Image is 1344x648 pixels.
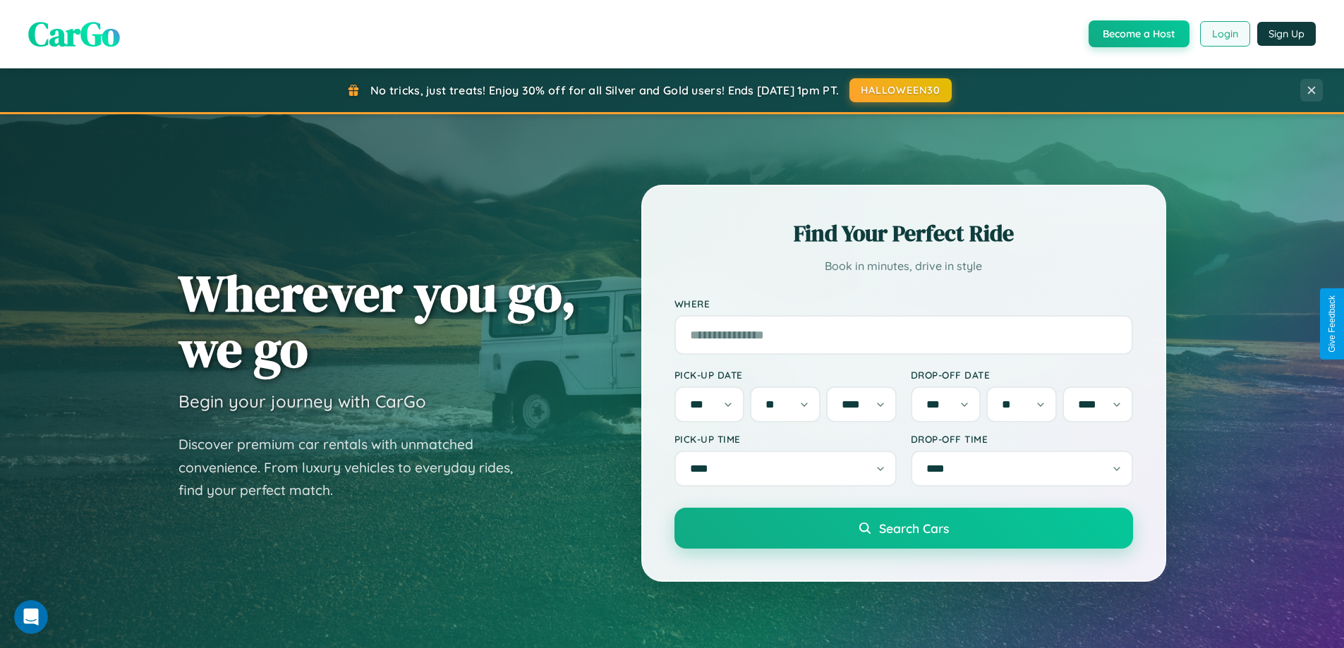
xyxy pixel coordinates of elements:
[674,508,1133,549] button: Search Cars
[1200,21,1250,47] button: Login
[911,433,1133,445] label: Drop-off Time
[370,83,839,97] span: No tricks, just treats! Enjoy 30% off for all Silver and Gold users! Ends [DATE] 1pm PT.
[14,600,48,634] iframe: Intercom live chat
[674,256,1133,276] p: Book in minutes, drive in style
[674,218,1133,249] h2: Find Your Perfect Ride
[178,391,426,412] h3: Begin your journey with CarGo
[674,298,1133,310] label: Where
[674,433,897,445] label: Pick-up Time
[674,369,897,381] label: Pick-up Date
[28,11,120,57] span: CarGo
[1089,20,1189,47] button: Become a Host
[849,78,952,102] button: HALLOWEEN30
[879,520,949,536] span: Search Cars
[911,369,1133,381] label: Drop-off Date
[1327,295,1337,353] div: Give Feedback
[1257,22,1316,46] button: Sign Up
[178,265,576,377] h1: Wherever you go, we go
[178,433,531,502] p: Discover premium car rentals with unmatched convenience. From luxury vehicles to everyday rides, ...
